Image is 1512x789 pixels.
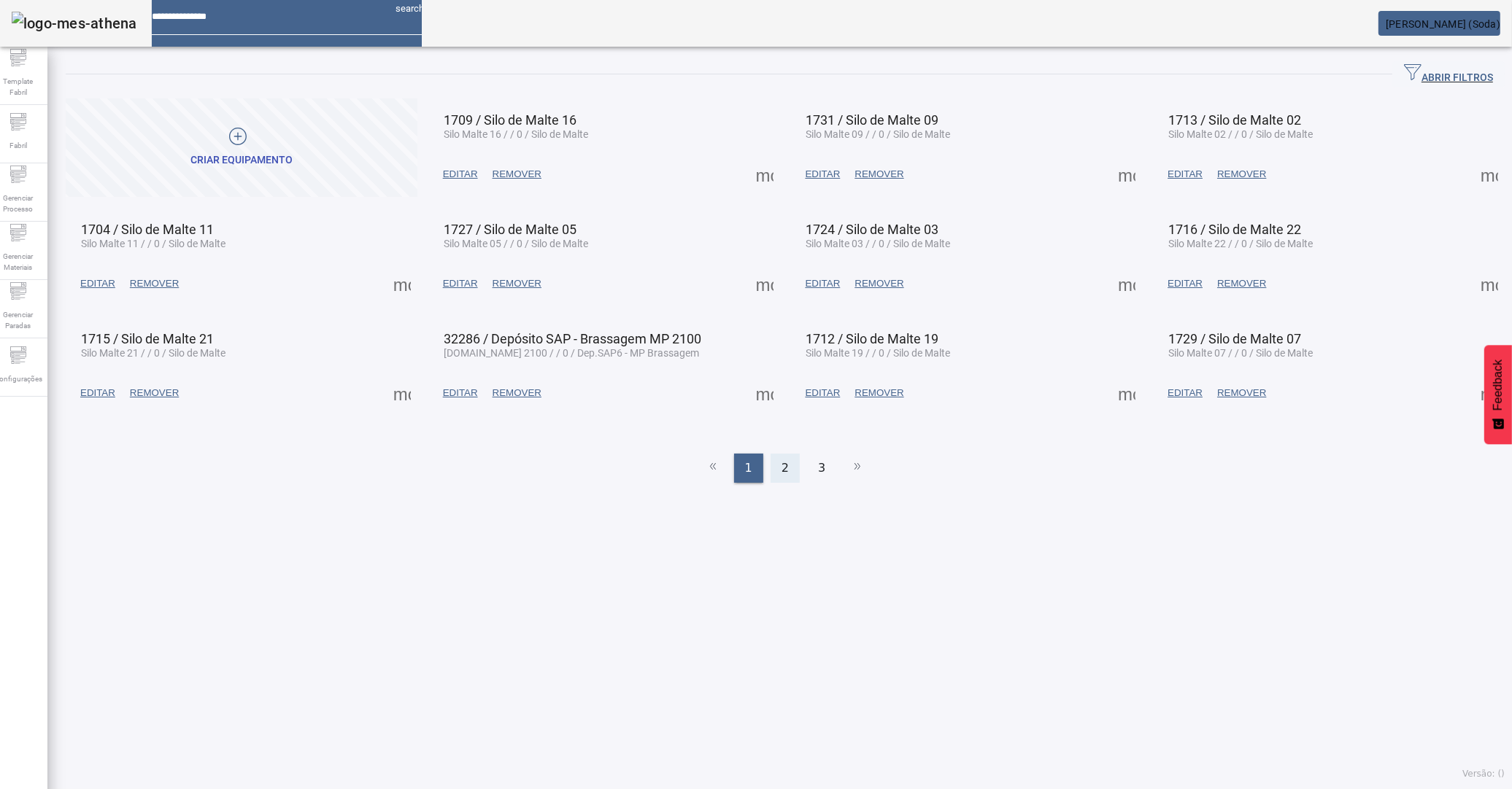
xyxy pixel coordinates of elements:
[1168,112,1301,128] span: 1713 / Silo de Malte 02
[1160,161,1210,187] button: EDITAR
[12,12,137,35] img: logo-mes-athena
[485,161,549,187] button: REMOVER
[1114,161,1140,187] button: Mais
[444,128,588,140] span: Silo Malte 16 / / 0 / Silo de Malte
[81,347,225,359] span: Silo Malte 21 / / 0 / Silo de Malte
[389,271,415,297] button: Mais
[485,271,549,297] button: REMOVER
[123,380,186,406] button: REMOVER
[847,271,911,297] button: REMOVER
[782,459,789,477] span: 2
[1476,161,1503,187] button: Mais
[130,386,179,400] span: REMOVER
[1217,167,1266,182] span: REMOVER
[1160,271,1210,297] button: EDITAR
[855,386,903,400] span: REMOVER
[855,167,903,182] span: REMOVER
[752,271,778,297] button: Mais
[806,238,951,249] span: Silo Malte 03 / / 0 / Silo de Malte
[806,222,939,237] span: 1724 / Silo de Malte 03
[847,380,911,406] button: REMOVER
[80,386,115,400] span: EDITAR
[818,459,825,477] span: 3
[443,167,478,182] span: EDITAR
[80,276,115,291] span: EDITAR
[73,380,123,406] button: EDITAR
[389,380,415,406] button: Mais
[1217,276,1266,291] span: REMOVER
[1168,222,1301,237] span: 1716 / Silo de Malte 22
[798,161,848,187] button: EDITAR
[1484,345,1512,444] button: Feedback - Mostrar pesquisa
[1210,380,1273,406] button: REMOVER
[444,112,576,128] span: 1709 / Silo de Malte 16
[798,380,848,406] button: EDITAR
[1168,128,1313,140] span: Silo Malte 02 / / 0 / Silo de Malte
[436,271,485,297] button: EDITAR
[443,276,478,291] span: EDITAR
[485,380,549,406] button: REMOVER
[81,222,214,237] span: 1704 / Silo de Malte 11
[1168,347,1313,359] span: Silo Malte 07 / / 0 / Silo de Malte
[1114,271,1140,297] button: Mais
[443,386,478,400] span: EDITAR
[1160,380,1210,406] button: EDITAR
[806,112,939,128] span: 1731 / Silo de Malte 09
[444,238,588,249] span: Silo Malte 05 / / 0 / Silo de Malte
[806,128,951,140] span: Silo Malte 09 / / 0 / Silo de Malte
[806,331,939,346] span: 1712 / Silo de Malte 19
[806,386,841,400] span: EDITAR
[1476,380,1503,406] button: Mais
[123,271,186,297] button: REMOVER
[436,161,485,187] button: EDITAR
[493,276,541,291] span: REMOVER
[436,380,485,406] button: EDITAR
[1210,271,1273,297] button: REMOVER
[1210,161,1273,187] button: REMOVER
[1168,386,1203,400] span: EDITAR
[1168,167,1203,182] span: EDITAR
[806,167,841,182] span: EDITAR
[1404,63,1493,85] span: ABRIR FILTROS
[5,136,31,155] span: Fabril
[798,271,848,297] button: EDITAR
[444,347,699,359] span: [DOMAIN_NAME] 2100 / / 0 / Dep.SAP6 - MP Brassagem
[1462,769,1505,779] span: Versão: ()
[81,238,225,249] span: Silo Malte 11 / / 0 / Silo de Malte
[1168,238,1313,249] span: Silo Malte 22 / / 0 / Silo de Malte
[1114,380,1140,406] button: Mais
[130,276,179,291] span: REMOVER
[493,386,541,400] span: REMOVER
[1168,276,1203,291] span: EDITAR
[1392,61,1505,88] button: ABRIR FILTROS
[73,271,123,297] button: EDITAR
[1386,18,1500,30] span: [PERSON_NAME] (Soda)
[855,276,903,291] span: REMOVER
[66,98,417,197] button: CRIAR EQUIPAMENTO
[1217,386,1266,400] span: REMOVER
[190,153,293,168] div: CRIAR EQUIPAMENTO
[444,222,576,237] span: 1727 / Silo de Malte 05
[1168,331,1301,346] span: 1729 / Silo de Malte 07
[81,331,214,346] span: 1715 / Silo de Malte 21
[847,161,911,187] button: REMOVER
[493,167,541,182] span: REMOVER
[752,161,778,187] button: Mais
[806,347,951,359] span: Silo Malte 19 / / 0 / Silo de Malte
[1476,271,1503,297] button: Mais
[1492,359,1505,411] span: Feedback
[752,380,778,406] button: Mais
[444,331,701,346] span: 32286 / Depósito SAP - Brassagem MP 2100
[806,276,841,291] span: EDITAR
